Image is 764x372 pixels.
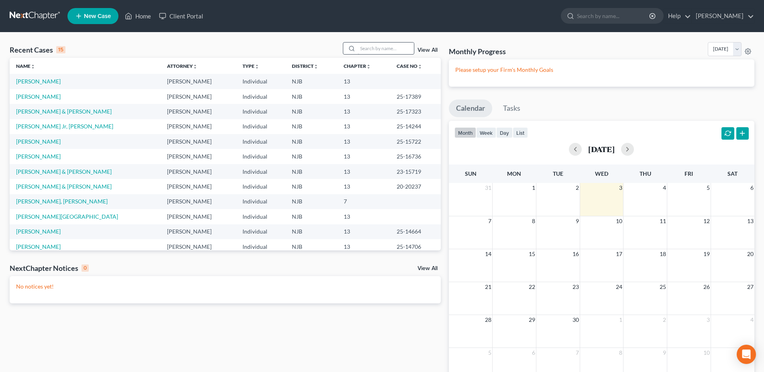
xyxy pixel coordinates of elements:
[640,170,651,177] span: Thu
[285,149,337,164] td: NJB
[236,164,286,179] td: Individual
[528,249,536,259] span: 15
[337,164,390,179] td: 13
[236,239,286,254] td: Individual
[588,145,615,153] h2: [DATE]
[161,149,236,164] td: [PERSON_NAME]
[337,89,390,104] td: 13
[236,149,286,164] td: Individual
[161,209,236,224] td: [PERSON_NAME]
[16,183,112,190] a: [PERSON_NAME] & [PERSON_NAME]
[618,315,623,325] span: 1
[81,264,89,272] div: 0
[161,239,236,254] td: [PERSON_NAME]
[484,183,492,193] span: 31
[285,194,337,209] td: NJB
[358,43,414,54] input: Search by name...
[750,315,754,325] span: 4
[390,179,441,194] td: 20-20237
[16,63,35,69] a: Nameunfold_more
[242,63,259,69] a: Typeunfold_more
[487,348,492,358] span: 5
[16,228,61,235] a: [PERSON_NAME]
[16,213,118,220] a: [PERSON_NAME][GEOGRAPHIC_DATA]
[16,153,61,160] a: [PERSON_NAME]
[746,216,754,226] span: 13
[484,249,492,259] span: 14
[236,119,286,134] td: Individual
[121,9,155,23] a: Home
[449,100,492,117] a: Calendar
[706,183,711,193] span: 5
[397,63,422,69] a: Case Nounfold_more
[337,134,390,149] td: 13
[161,119,236,134] td: [PERSON_NAME]
[285,74,337,89] td: NJB
[577,8,650,23] input: Search by name...
[366,64,371,69] i: unfold_more
[344,63,371,69] a: Chapterunfold_more
[496,100,528,117] a: Tasks
[507,170,521,177] span: Mon
[16,123,113,130] a: [PERSON_NAME] Jr, [PERSON_NAME]
[662,315,667,325] span: 2
[390,239,441,254] td: 25-14706
[513,127,528,138] button: list
[236,209,286,224] td: Individual
[618,348,623,358] span: 8
[750,183,754,193] span: 6
[575,216,580,226] span: 9
[390,104,441,119] td: 25-17323
[337,239,390,254] td: 13
[465,170,477,177] span: Sun
[618,183,623,193] span: 3
[664,9,691,23] a: Help
[285,239,337,254] td: NJB
[703,216,711,226] span: 12
[484,315,492,325] span: 28
[161,89,236,104] td: [PERSON_NAME]
[236,74,286,89] td: Individual
[390,119,441,134] td: 25-14244
[418,266,438,271] a: View All
[595,170,608,177] span: Wed
[531,216,536,226] span: 8
[418,64,422,69] i: unfold_more
[390,134,441,149] td: 25-15722
[662,183,667,193] span: 4
[161,224,236,239] td: [PERSON_NAME]
[236,179,286,194] td: Individual
[496,127,513,138] button: day
[337,119,390,134] td: 13
[16,138,61,145] a: [PERSON_NAME]
[528,315,536,325] span: 29
[528,282,536,292] span: 22
[615,282,623,292] span: 24
[236,224,286,239] td: Individual
[454,127,476,138] button: month
[706,315,711,325] span: 3
[703,348,711,358] span: 10
[236,134,286,149] td: Individual
[449,47,506,56] h3: Monthly Progress
[161,134,236,149] td: [PERSON_NAME]
[337,209,390,224] td: 13
[16,93,61,100] a: [PERSON_NAME]
[161,179,236,194] td: [PERSON_NAME]
[685,170,693,177] span: Fri
[390,224,441,239] td: 25-14664
[285,164,337,179] td: NJB
[337,149,390,164] td: 13
[746,249,754,259] span: 20
[16,283,434,291] p: No notices yet!
[703,249,711,259] span: 19
[155,9,207,23] a: Client Portal
[84,13,111,19] span: New Case
[531,183,536,193] span: 1
[337,224,390,239] td: 13
[487,216,492,226] span: 7
[553,170,563,177] span: Tue
[615,249,623,259] span: 17
[167,63,198,69] a: Attorneyunfold_more
[659,249,667,259] span: 18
